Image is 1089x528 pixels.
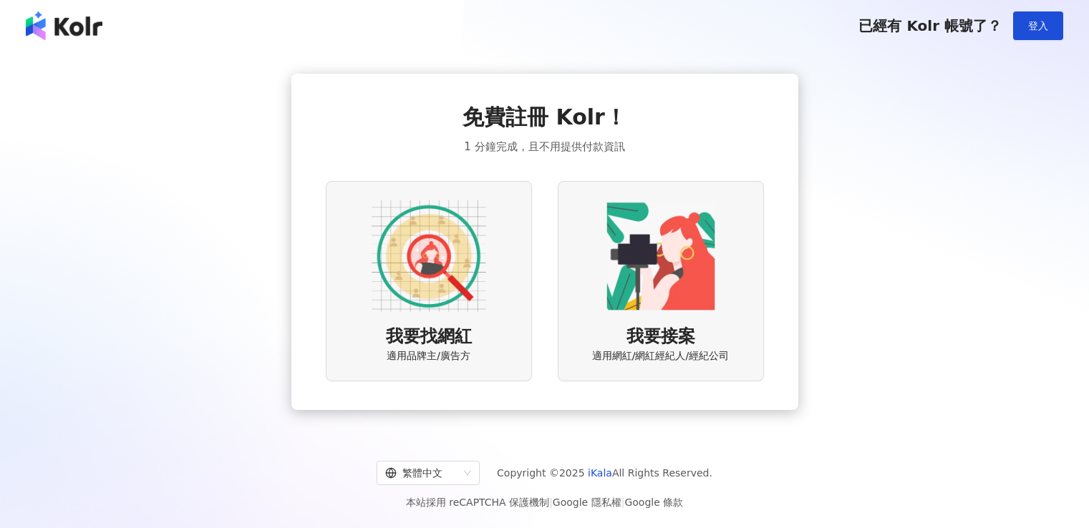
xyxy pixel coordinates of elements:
[604,199,718,313] img: KOL identity option
[1028,20,1048,31] span: 登入
[464,138,624,155] span: 1 分鐘完成，且不用提供付款資訊
[592,349,729,363] span: 適用網紅/網紅經紀人/經紀公司
[387,349,470,363] span: 適用品牌主/廣告方
[372,199,486,313] img: AD identity option
[386,325,472,349] span: 我要找網紅
[549,497,553,508] span: |
[553,497,621,508] a: Google 隱私權
[1013,11,1063,40] button: 登入
[26,11,102,40] img: logo
[626,325,695,349] span: 我要接案
[497,464,712,481] span: Copyright © 2025 All Rights Reserved.
[406,494,683,511] span: 本站採用 reCAPTCHA 保護機制
[463,102,626,132] span: 免費註冊 Kolr！
[588,467,612,479] a: iKala
[858,17,1002,34] span: 已經有 Kolr 帳號了？
[624,497,683,508] a: Google 條款
[385,461,458,484] div: 繁體中文
[621,497,625,508] span: |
